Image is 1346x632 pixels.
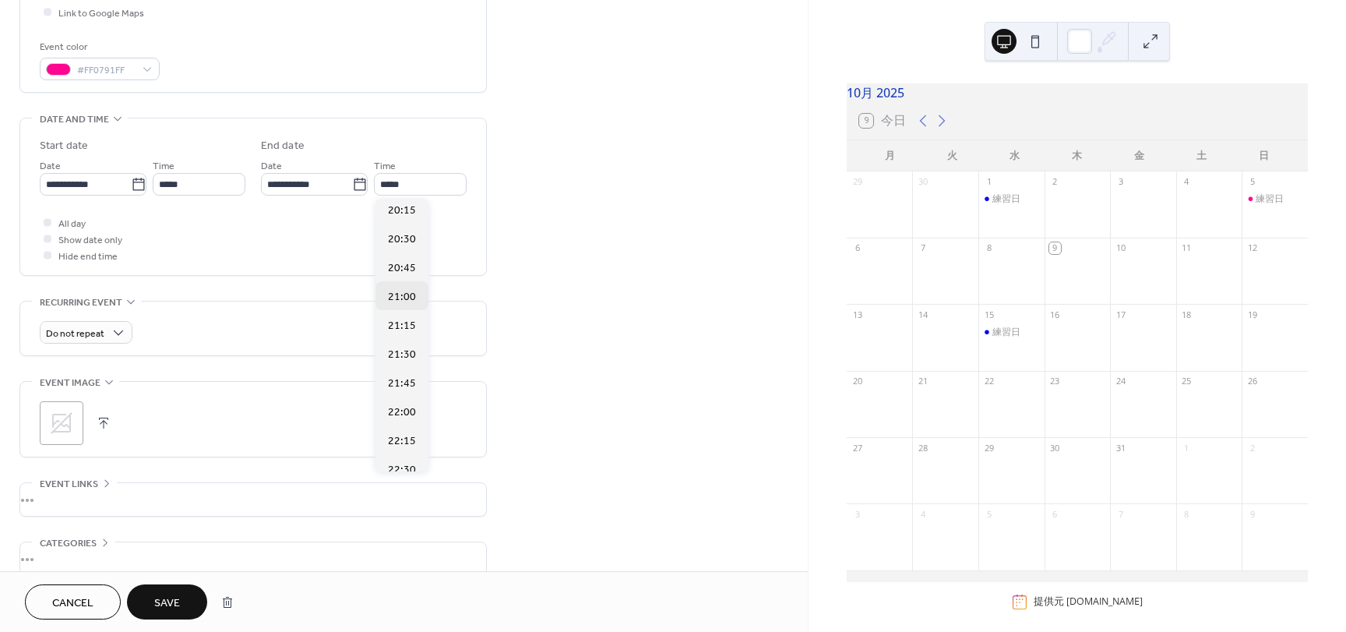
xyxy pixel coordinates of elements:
span: 21:00 [388,289,416,305]
div: Event color [40,39,157,55]
span: 21:45 [388,376,416,392]
div: 6 [1049,508,1061,520]
span: Link to Google Maps [58,5,144,22]
div: 1 [1181,442,1193,454]
div: 10 [1115,242,1126,254]
div: 27 [851,442,863,454]
span: Do not repeat [46,325,104,343]
div: 3 [851,508,863,520]
div: 15 [983,309,995,320]
span: Event image [40,375,100,391]
span: 20:45 [388,260,416,277]
div: 22 [983,376,995,387]
div: 25 [1181,376,1193,387]
div: 練習日 [992,192,1020,206]
span: 20:30 [388,231,416,248]
span: #FF0791FF [77,62,135,79]
div: 21 [917,376,928,387]
span: All day [58,216,86,232]
div: 12 [1246,242,1258,254]
div: 練習日 [1256,192,1284,206]
div: ; [40,401,83,445]
div: 4 [1181,176,1193,188]
div: 17 [1115,309,1126,320]
div: 6 [851,242,863,254]
div: 3 [1115,176,1126,188]
span: 22:00 [388,404,416,421]
div: 練習日 [978,192,1045,206]
div: 18 [1181,309,1193,320]
div: 5 [1246,176,1258,188]
span: 21:15 [388,318,416,334]
div: End date [261,138,305,154]
div: 7 [917,242,928,254]
div: ••• [20,542,486,575]
span: Hide end time [58,249,118,265]
div: 30 [917,176,928,188]
span: Time [153,158,174,175]
div: 練習日 [992,326,1020,339]
div: 5 [983,508,995,520]
div: 8 [1181,508,1193,520]
div: 4 [917,508,928,520]
div: 19 [1246,309,1258,320]
div: 木 [1046,140,1108,171]
span: Date [40,158,61,175]
span: Recurring event [40,295,122,311]
div: 28 [917,442,928,454]
div: 月 [859,140,921,171]
div: 7 [1115,508,1126,520]
div: 9 [1246,508,1258,520]
div: 練習日 [978,326,1045,339]
div: 火 [921,140,984,171]
span: 22:30 [388,462,416,478]
div: 29 [851,176,863,188]
div: 26 [1246,376,1258,387]
span: Event links [40,476,98,493]
button: Cancel [25,584,121,620]
div: 29 [983,442,995,454]
div: 24 [1115,376,1126,387]
div: 11 [1181,242,1193,254]
div: 土 [1171,140,1233,171]
div: Start date [40,138,88,154]
span: Categories [40,535,97,552]
div: 31 [1115,442,1126,454]
div: 20 [851,376,863,387]
span: Date and time [40,111,109,128]
a: [DOMAIN_NAME] [1066,595,1143,608]
div: 9 [1049,242,1061,254]
div: 提供元 [1034,595,1143,609]
div: 水 [984,140,1046,171]
div: 2 [1049,176,1061,188]
div: 23 [1049,376,1061,387]
button: Save [127,584,207,620]
div: 練習日 [1242,192,1308,206]
div: 2 [1246,442,1258,454]
span: 20:15 [388,203,416,219]
div: 30 [1049,442,1061,454]
span: 22:15 [388,433,416,450]
span: Time [374,158,396,175]
div: ••• [20,483,486,516]
div: 13 [851,309,863,320]
div: 8 [983,242,995,254]
div: 金 [1108,140,1171,171]
div: 1 [983,176,995,188]
div: 16 [1049,309,1061,320]
div: 日 [1233,140,1295,171]
div: 10月 2025 [847,83,1308,102]
span: 21:30 [388,347,416,363]
span: Save [154,595,180,612]
span: Date [261,158,282,175]
span: Cancel [52,595,93,612]
span: Show date only [58,232,122,249]
div: 14 [917,309,928,320]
